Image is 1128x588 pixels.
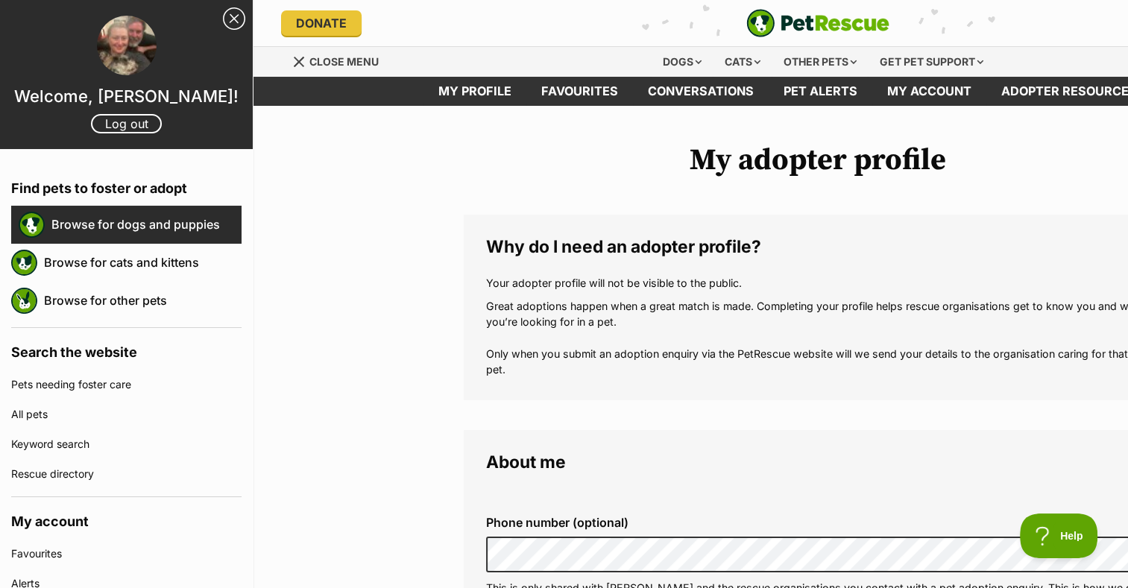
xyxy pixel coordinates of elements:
[769,77,872,106] a: Pet alerts
[11,164,242,206] h4: Find pets to foster or adopt
[97,16,157,75] img: profile image
[44,285,242,316] a: Browse for other pets
[652,47,712,77] div: Dogs
[773,47,867,77] div: Other pets
[11,288,37,314] img: petrescue logo
[11,497,242,539] h4: My account
[869,47,994,77] div: Get pet support
[714,47,771,77] div: Cats
[11,250,37,276] img: petrescue logo
[11,399,242,429] a: All pets
[11,459,242,489] a: Rescue directory
[746,9,889,37] a: PetRescue
[526,77,633,106] a: Favourites
[11,429,242,459] a: Keyword search
[292,47,389,74] a: Menu
[223,7,245,30] a: Close Sidebar
[11,370,242,399] a: Pets needing foster care
[746,9,889,37] img: logo-e224e6f780fb5917bec1dbf3a21bbac754714ae5b6737aabdf751b685950b380.svg
[281,10,362,36] a: Donate
[19,212,45,238] img: petrescue logo
[309,55,379,68] span: Close menu
[423,77,526,106] a: My profile
[44,247,242,278] a: Browse for cats and kittens
[11,328,242,370] h4: Search the website
[872,77,986,106] a: My account
[91,114,162,133] a: Log out
[633,77,769,106] a: conversations
[11,539,242,569] a: Favourites
[1020,513,1098,558] iframe: Help Scout Beacon - Open
[51,209,242,240] a: Browse for dogs and puppies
